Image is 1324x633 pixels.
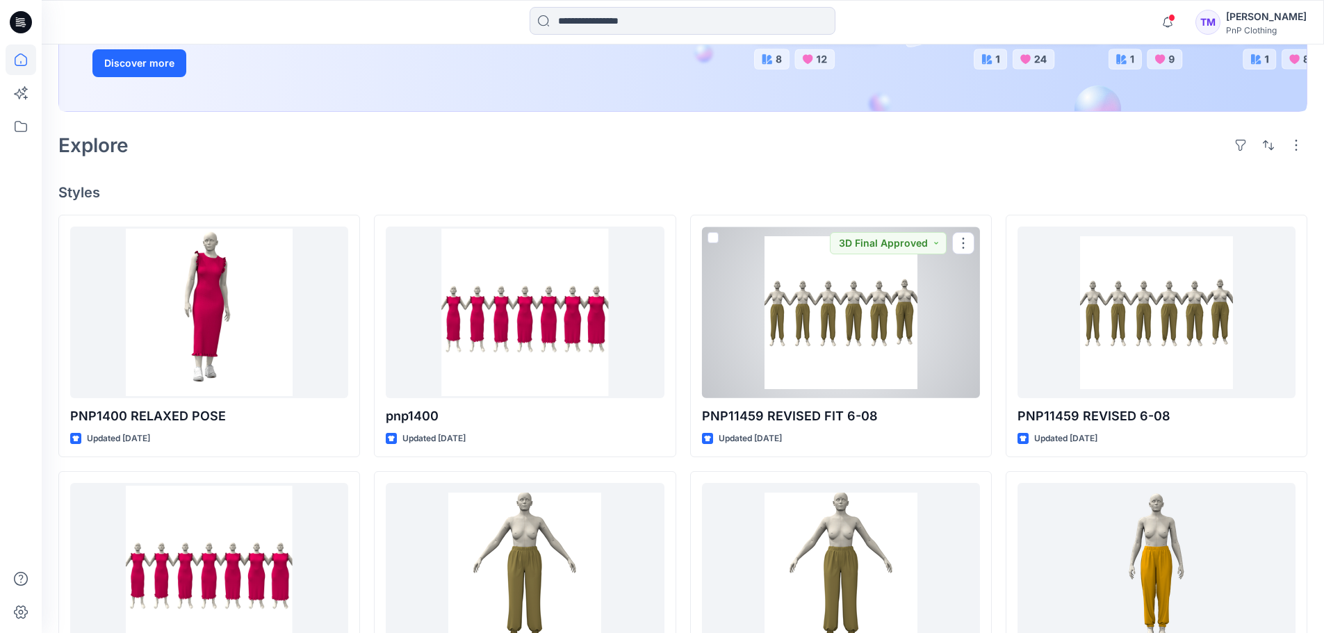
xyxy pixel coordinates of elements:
[70,227,348,398] a: PNP1400 RELAXED POSE
[702,227,980,398] a: PNP11459 REVISED FIT 6-08
[92,49,186,77] button: Discover more
[92,49,405,77] a: Discover more
[70,406,348,426] p: PNP1400 RELAXED POSE
[386,227,664,398] a: pnp1400
[386,406,664,426] p: pnp1400
[719,431,782,446] p: Updated [DATE]
[1226,25,1307,35] div: PnP Clothing
[1017,406,1296,426] p: PNP11459 REVISED 6-08
[58,184,1307,201] h4: Styles
[1034,431,1097,446] p: Updated [DATE]
[1195,10,1220,35] div: TM
[1017,227,1296,398] a: PNP11459 REVISED 6-08
[702,406,980,426] p: PNP11459 REVISED FIT 6-08
[87,431,150,446] p: Updated [DATE]
[1226,8,1307,25] div: [PERSON_NAME]
[58,134,129,156] h2: Explore
[402,431,466,446] p: Updated [DATE]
